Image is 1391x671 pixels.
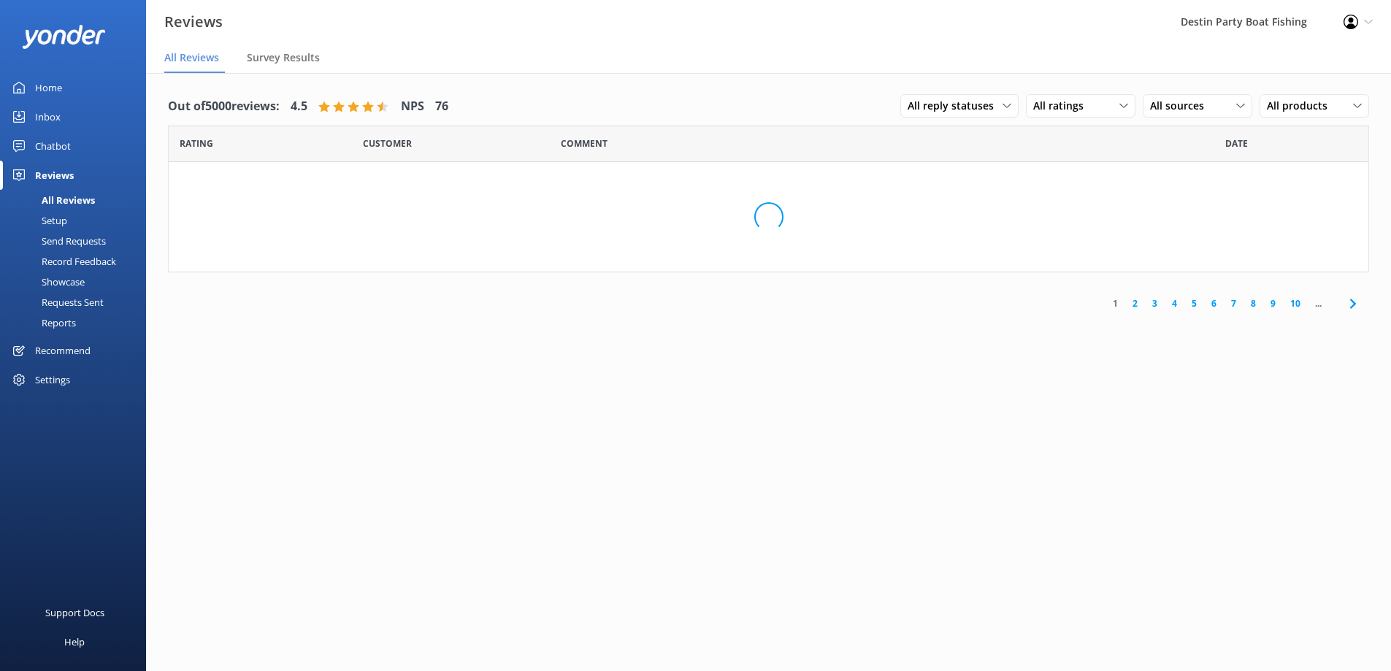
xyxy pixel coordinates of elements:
span: All sources [1150,98,1213,114]
div: Send Requests [9,231,106,251]
div: Home [35,73,62,102]
h4: 4.5 [291,97,307,116]
div: Setup [9,210,67,231]
div: Requests Sent [9,292,104,313]
span: All Reviews [164,50,219,65]
h4: 76 [435,97,448,116]
h3: Reviews [164,10,223,34]
div: Chatbot [35,131,71,161]
div: Recommend [35,336,91,365]
h4: Out of 5000 reviews: [168,97,280,116]
a: 4 [1165,296,1184,310]
a: 3 [1145,296,1165,310]
img: yonder-white-logo.png [22,25,106,49]
a: Requests Sent [9,292,146,313]
a: 7 [1224,296,1244,310]
span: Date [363,137,412,150]
div: Help [64,627,85,656]
a: Reports [9,313,146,333]
a: 8 [1244,296,1263,310]
a: 10 [1283,296,1308,310]
span: All reply statuses [908,98,1003,114]
span: Survey Results [247,50,320,65]
div: Showcase [9,272,85,292]
a: Showcase [9,272,146,292]
div: Reviews [35,161,74,190]
div: Support Docs [45,598,104,627]
span: All products [1267,98,1336,114]
div: Record Feedback [9,251,116,272]
span: Date [1225,137,1248,150]
div: All Reviews [9,190,95,210]
a: Setup [9,210,146,231]
a: 5 [1184,296,1204,310]
a: 1 [1105,296,1125,310]
a: 6 [1204,296,1224,310]
span: Date [180,137,213,150]
a: Record Feedback [9,251,146,272]
a: All Reviews [9,190,146,210]
span: All ratings [1033,98,1092,114]
span: ... [1308,296,1329,310]
a: 9 [1263,296,1283,310]
span: Question [561,137,608,150]
a: 2 [1125,296,1145,310]
div: Inbox [35,102,61,131]
div: Settings [35,365,70,394]
h4: NPS [401,97,424,116]
a: Send Requests [9,231,146,251]
div: Reports [9,313,76,333]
